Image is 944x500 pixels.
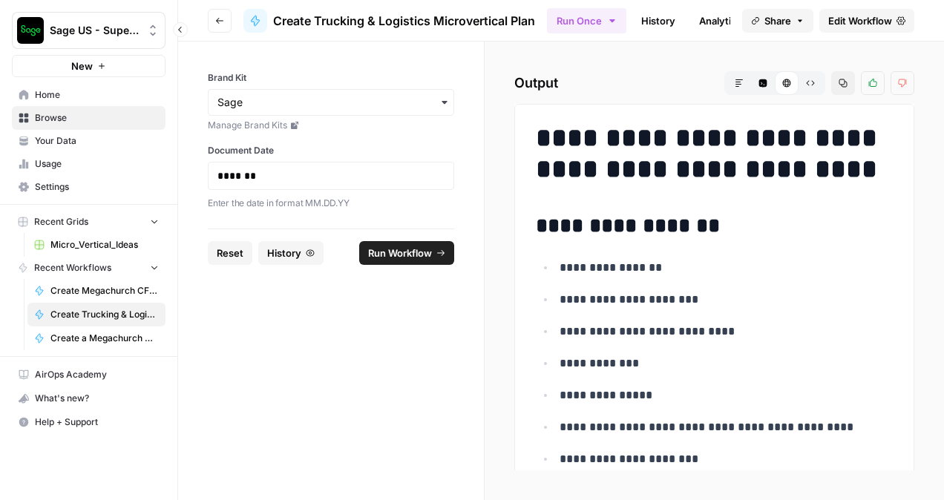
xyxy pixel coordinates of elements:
[690,9,751,33] a: Analytics
[547,8,626,33] button: Run Once
[742,9,813,33] button: Share
[35,134,159,148] span: Your Data
[71,59,93,73] span: New
[208,71,454,85] label: Brand Kit
[217,246,243,260] span: Reset
[243,9,535,33] a: Create Trucking & Logistics Microvertical Plan
[12,152,165,176] a: Usage
[819,9,914,33] a: Edit Workflow
[764,13,791,28] span: Share
[12,129,165,153] a: Your Data
[35,88,159,102] span: Home
[35,111,159,125] span: Browse
[35,368,159,381] span: AirOps Academy
[208,196,454,211] p: Enter the date in format MM.DD.YY
[12,386,165,410] button: What's new?
[12,106,165,130] a: Browse
[17,17,44,44] img: Sage US - Super Marketer Logo
[208,144,454,157] label: Document Date
[12,175,165,199] a: Settings
[35,157,159,171] span: Usage
[208,119,454,132] a: Manage Brand Kits
[368,246,432,260] span: Run Workflow
[359,241,454,265] button: Run Workflow
[208,241,252,265] button: Reset
[632,9,684,33] a: History
[50,238,159,251] span: Micro_Vertical_Ideas
[12,55,165,77] button: New
[12,257,165,279] button: Recent Workflows
[12,12,165,49] button: Workspace: Sage US - Super Marketer
[27,279,165,303] a: Create Megachurch CFO TOFU Blog (no stats)
[50,308,159,321] span: Create Trucking & Logistics Microvertical Plan
[27,326,165,350] a: Create a Megachurch Microvertical Asset Brief
[217,95,445,110] input: Sage
[34,261,111,274] span: Recent Workflows
[27,303,165,326] a: Create Trucking & Logistics Microvertical Plan
[12,83,165,107] a: Home
[828,13,892,28] span: Edit Workflow
[514,71,914,95] h2: Output
[35,180,159,194] span: Settings
[50,284,159,297] span: Create Megachurch CFO TOFU Blog (no stats)
[12,410,165,434] button: Help + Support
[50,332,159,345] span: Create a Megachurch Microvertical Asset Brief
[13,387,165,409] div: What's new?
[34,215,88,228] span: Recent Grids
[273,12,535,30] span: Create Trucking & Logistics Microvertical Plan
[12,211,165,233] button: Recent Grids
[12,363,165,386] a: AirOps Academy
[35,415,159,429] span: Help + Support
[258,241,324,265] button: History
[50,23,140,38] span: Sage US - Super Marketer
[267,246,301,260] span: History
[27,233,165,257] a: Micro_Vertical_Ideas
